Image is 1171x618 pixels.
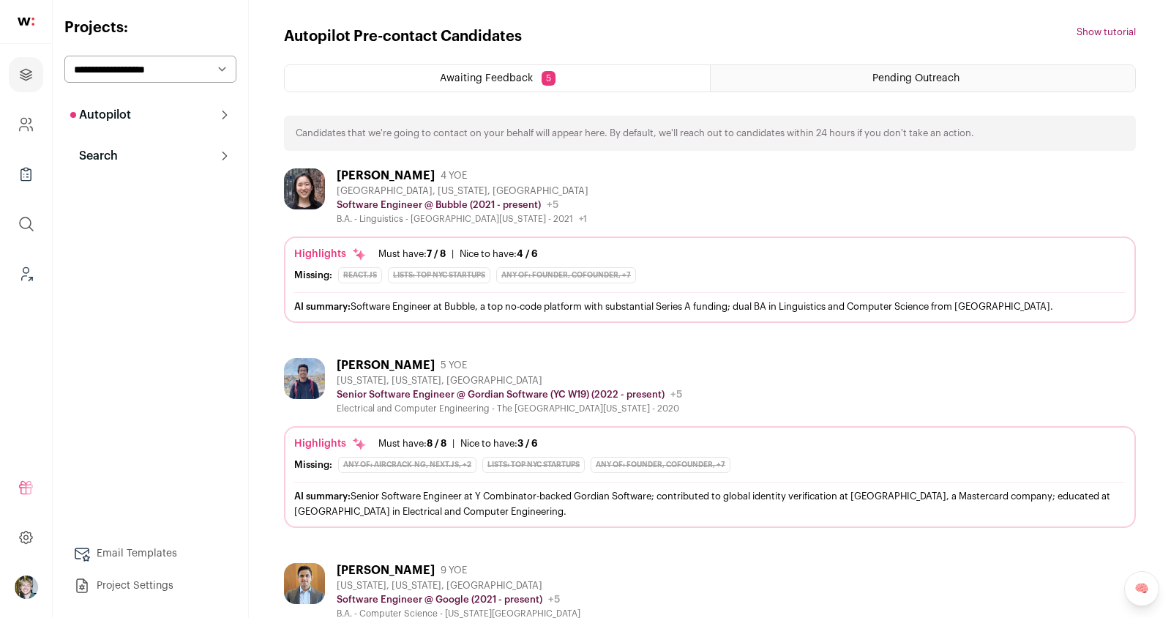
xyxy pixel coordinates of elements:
[294,491,351,501] span: AI summary:
[9,157,43,192] a: Company Lists
[460,248,538,260] div: Nice to have:
[18,18,34,26] img: wellfound-shorthand-0d5821cbd27db2630d0214b213865d53afaa358527fdda9d0ea32b1df1b89c2c.svg
[441,360,467,371] span: 5 YOE
[294,436,367,451] div: Highlights
[496,267,636,283] div: Any of: founder, cofounder, +7
[1124,571,1159,606] a: 🧠
[9,57,43,92] a: Projects
[337,594,542,606] p: Software Engineer @ Google (2021 - present)
[337,185,588,197] div: [GEOGRAPHIC_DATA], [US_STATE], [GEOGRAPHIC_DATA]
[547,200,558,210] span: +5
[482,457,585,473] div: Lists: Top NYC Startups
[294,299,1126,314] div: Software Engineer at Bubble, a top no-code platform with substantial Series A funding; dual BA in...
[378,438,538,450] ul: |
[70,106,131,124] p: Autopilot
[338,457,476,473] div: Any of: Aircrack-ng, Next.js, +2
[441,170,467,182] span: 4 YOE
[294,302,351,311] span: AI summary:
[284,26,522,47] h1: Autopilot Pre-contact Candidates
[64,571,236,600] a: Project Settings
[591,457,730,473] div: Any of: founder, cofounder, +7
[579,215,587,223] span: +1
[284,563,325,604] img: 93e3147462e6d6fb506c0d9f15fc593d7568ed41a4432f5c5cb8cffeb7e1ece3
[378,248,538,260] ul: |
[1077,26,1136,38] button: Show tutorial
[427,439,446,448] span: 8 / 8
[64,18,236,38] h2: Projects:
[70,147,118,165] p: Search
[670,390,682,400] span: +5
[294,269,332,281] div: Missing:
[284,358,325,399] img: 2f1f9f3d455119d6926db45d3cbee9451c8b7207714806aa40aa1547f713a854.jpg
[460,438,538,450] div: Nice to have:
[337,199,541,211] p: Software Engineer @ Bubble (2021 - present)
[337,403,682,414] div: Electrical and Computer Engineering - The [GEOGRAPHIC_DATA][US_STATE] - 2020
[517,249,538,258] span: 4 / 6
[542,71,555,86] span: 5
[64,141,236,171] button: Search
[64,100,236,130] button: Autopilot
[284,116,1136,151] div: Candidates that we're going to contact on your behalf will appear here. By default, we'll reach o...
[440,73,533,83] span: Awaiting Feedback
[9,107,43,142] a: Company and ATS Settings
[64,539,236,568] a: Email Templates
[294,459,332,471] div: Missing:
[388,267,490,283] div: Lists: Top NYC Startups
[15,576,38,599] img: 6494470-medium_jpg
[337,168,435,183] div: [PERSON_NAME]
[441,565,467,576] span: 9 YOE
[872,73,959,83] span: Pending Outreach
[284,358,1136,528] a: [PERSON_NAME] 5 YOE [US_STATE], [US_STATE], [GEOGRAPHIC_DATA] Senior Software Engineer @ Gordian ...
[9,256,43,291] a: Leads (Backoffice)
[284,168,325,209] img: 7d1e63b78d754b0b4fb487190eb0597340aaac9c68f7e39d840c80d224083ac6.jpg
[337,375,682,387] div: [US_STATE], [US_STATE], [GEOGRAPHIC_DATA]
[548,595,560,605] span: +5
[337,389,665,401] p: Senior Software Engineer @ Gordian Software (YC W19) (2022 - present)
[378,248,446,260] div: Must have:
[294,247,367,261] div: Highlights
[337,563,435,578] div: [PERSON_NAME]
[427,249,446,258] span: 7 / 8
[337,213,588,225] div: B.A. - Linguistics - [GEOGRAPHIC_DATA][US_STATE] - 2021
[378,438,446,450] div: Must have:
[338,267,382,283] div: React.js
[284,168,1136,323] a: [PERSON_NAME] 4 YOE [GEOGRAPHIC_DATA], [US_STATE], [GEOGRAPHIC_DATA] Software Engineer @ Bubble (...
[711,65,1135,92] a: Pending Outreach
[294,488,1126,519] div: Senior Software Engineer at Y Combinator-backed Gordian Software; contributed to global identity ...
[517,439,538,448] span: 3 / 6
[337,580,580,592] div: [US_STATE], [US_STATE], [GEOGRAPHIC_DATA]
[337,358,435,373] div: [PERSON_NAME]
[15,576,38,599] button: Open dropdown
